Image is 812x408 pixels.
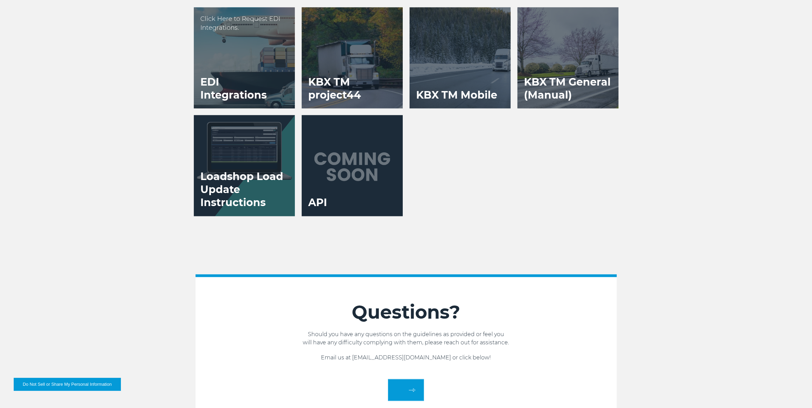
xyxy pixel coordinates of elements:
[302,69,403,109] h3: KBX TM project44
[302,115,403,216] a: API
[410,82,504,109] h3: KBX TM Mobile
[196,301,617,324] h2: Questions?
[517,69,619,109] h3: KBX TM General (Manual)
[517,8,619,109] a: KBX TM General (Manual)
[201,14,288,32] p: Click Here to Request EDI Integrations.
[14,378,121,391] button: Do Not Sell or Share My Personal Information
[194,8,295,109] a: EDI Integrations
[194,69,295,109] h3: EDI Integrations
[388,379,424,401] a: arrow arrow
[302,8,403,109] a: KBX TM project44
[196,331,617,347] p: Should you have any questions on the guidelines as provided or feel you will have any difficulty ...
[302,190,334,216] h3: API
[196,354,617,362] p: Email us at [EMAIL_ADDRESS][DOMAIN_NAME] or click below!
[194,164,295,216] h3: Loadshop Load Update Instructions
[410,8,511,109] a: KBX TM Mobile
[194,115,295,216] a: Loadshop Load Update Instructions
